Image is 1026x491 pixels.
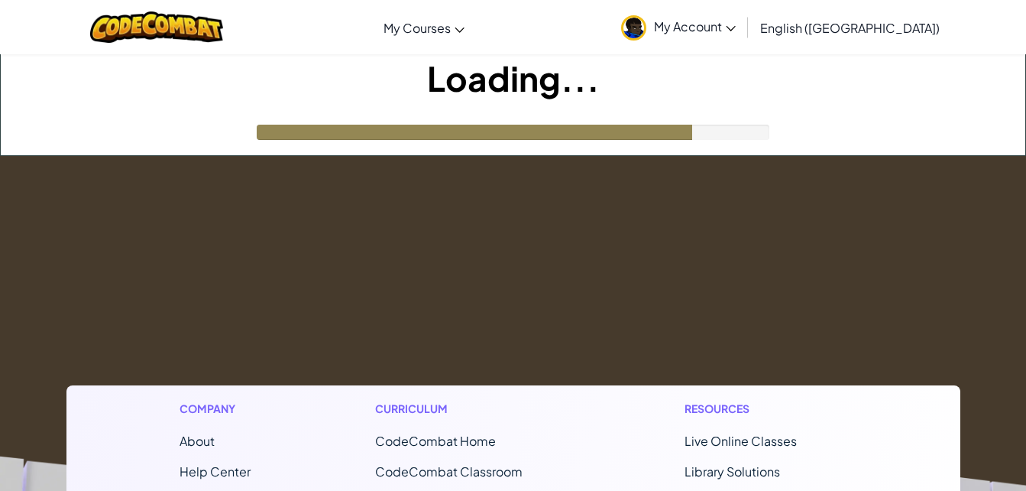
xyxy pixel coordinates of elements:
h1: Resources [685,401,847,417]
img: avatar [621,15,646,41]
a: My Courses [376,7,472,48]
h1: Loading... [1,54,1025,102]
img: CodeCombat logo [90,11,224,43]
span: My Account [654,18,736,34]
a: Help Center [180,463,251,480]
h1: Company [180,401,251,417]
a: CodeCombat Classroom [375,463,523,480]
a: My Account [613,3,743,51]
span: CodeCombat Home [375,433,496,449]
a: Library Solutions [685,463,780,480]
span: My Courses [384,20,451,36]
h1: Curriculum [375,401,560,417]
a: About [180,433,215,449]
a: English ([GEOGRAPHIC_DATA]) [753,7,947,48]
span: English ([GEOGRAPHIC_DATA]) [760,20,940,36]
a: Live Online Classes [685,433,797,449]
